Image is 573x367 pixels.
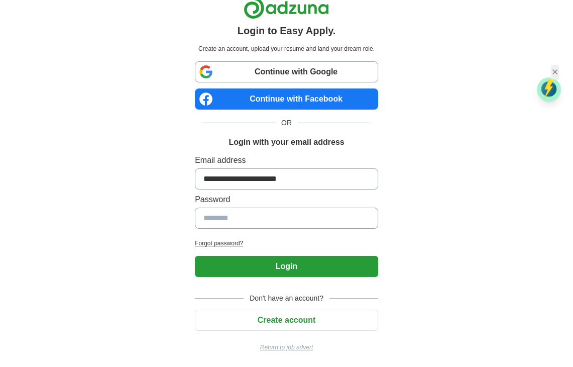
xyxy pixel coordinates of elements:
[197,44,376,53] p: Create an account, upload your resume and land your dream role.
[228,136,344,148] h1: Login with your email address
[195,310,378,331] button: Create account
[195,316,378,324] a: Create account
[195,88,378,110] a: Continue with Facebook
[195,194,378,206] label: Password
[275,118,298,128] span: OR
[195,343,378,352] a: Return to job advert
[195,239,378,248] a: Forgot password?
[195,256,378,277] button: Login
[195,154,378,166] label: Email address
[238,23,336,38] h1: Login to Easy Apply.
[244,293,329,304] span: Don't have an account?
[195,61,378,82] a: Continue with Google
